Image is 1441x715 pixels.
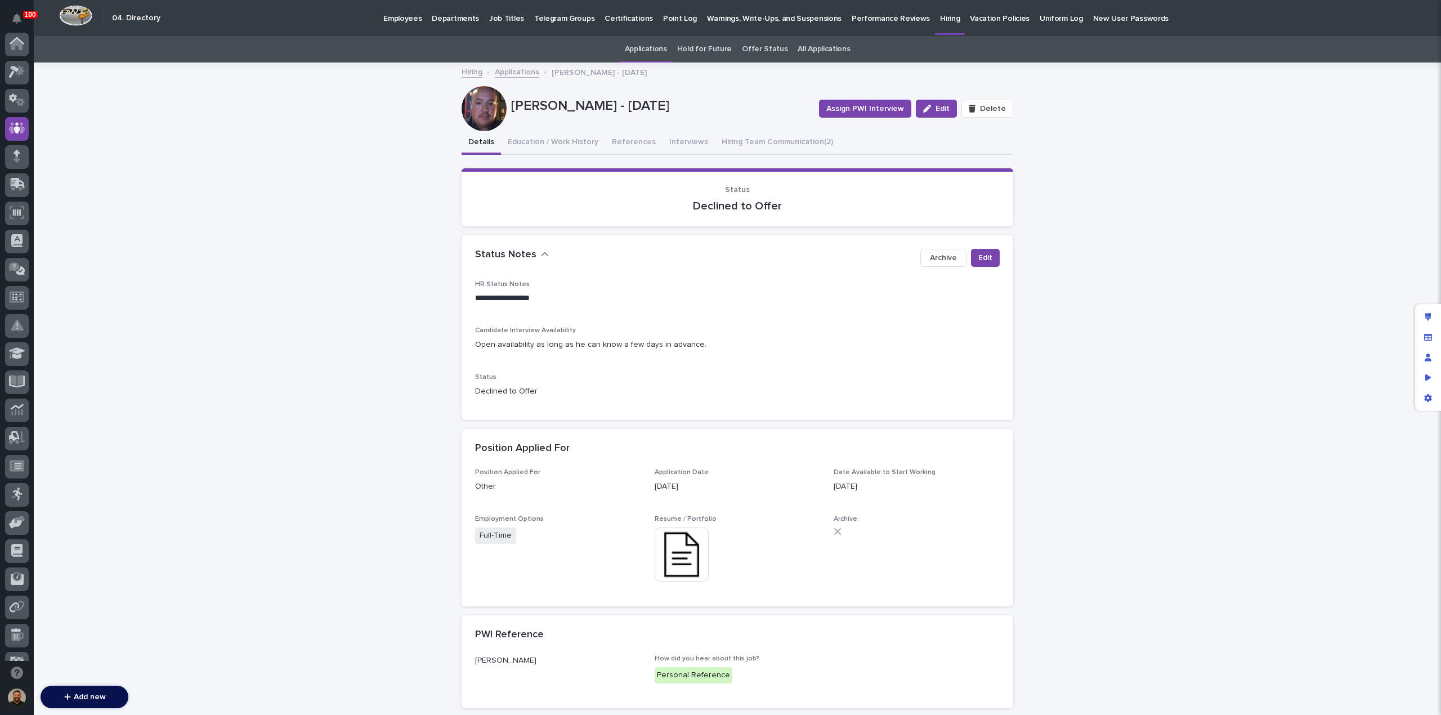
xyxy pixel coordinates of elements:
p: Open availability as long as he can know a few days in advance. [475,339,1000,351]
a: Hold for Future [677,36,732,62]
span: Resume / Portfolio [655,516,717,522]
a: Offer Status [742,36,787,62]
div: Notifications100 [14,14,29,32]
p: [DATE] [655,481,821,493]
span: Assign PWI Interview [826,103,904,114]
p: Declined to Offer [475,199,1000,213]
button: Delete [961,100,1013,118]
span: Employment Options [475,516,544,522]
button: Hiring Team Communication (2) [715,131,840,155]
div: App settings [1418,388,1438,408]
button: Assign PWI Interview [819,100,911,118]
p: [PERSON_NAME] [475,655,641,667]
span: Status [725,186,750,194]
h2: 04. Directory [112,14,160,23]
p: 100 [25,11,36,19]
p: Declined to Offer [475,386,1000,397]
button: Open support chat [5,661,29,685]
h2: Status Notes [475,249,536,261]
button: Archive [920,249,966,267]
p: [PERSON_NAME] - [DATE] [552,65,647,78]
div: Manage fields and data [1418,327,1438,347]
span: Edit [978,252,992,263]
div: Personal Reference [655,667,732,683]
h2: Position Applied For [475,443,570,455]
p: [DATE] [834,481,1000,493]
span: Candidate Interview Availability [475,327,576,334]
button: Edit [916,100,957,118]
a: All Applications [798,36,850,62]
img: Workspace Logo [59,5,92,26]
span: Archive [834,516,857,522]
div: Manage users [1418,347,1438,368]
span: Application Date [655,469,709,476]
button: Notifications [5,7,29,30]
span: How did you hear about this job? [655,655,759,662]
a: Hiring [462,65,482,78]
span: Archive [930,252,957,263]
div: Preview as [1418,368,1438,388]
p: Other [475,481,641,493]
p: [PERSON_NAME] - [DATE] [511,98,810,114]
button: References [605,131,663,155]
button: Education / Work History [501,131,605,155]
button: Edit [971,249,1000,267]
span: Delete [980,105,1006,113]
button: Details [462,131,501,155]
button: users-avatar [5,686,29,709]
button: Add new [41,686,128,708]
span: Position Applied For [475,469,540,476]
button: Status Notes [475,249,549,261]
span: Edit [936,105,950,113]
span: HR Status Notes [475,281,530,288]
div: Edit layout [1418,307,1438,327]
a: Applications [625,36,667,62]
span: Status [475,374,496,381]
span: Full-Time [475,528,516,544]
button: Interviews [663,131,715,155]
span: Date Available to Start Working [834,469,936,476]
a: Applications [495,65,539,78]
h2: PWI Reference [475,629,544,641]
